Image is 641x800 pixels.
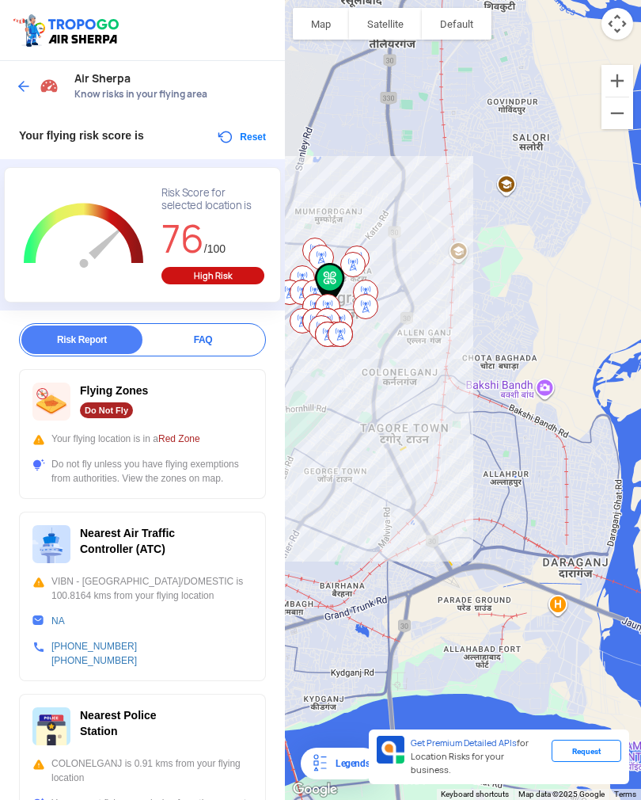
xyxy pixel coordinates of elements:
a: Terms [614,790,636,798]
a: NA [51,615,65,627]
a: Open this area in Google Maps (opens a new window) [289,779,341,800]
div: Risk Report [21,326,142,354]
span: Nearest Police Station [80,709,157,737]
div: FAQ [142,326,264,354]
div: Your flying location is in a [32,432,252,446]
span: Get Premium Detailed APIs [411,737,517,749]
g: Chart [17,187,151,286]
span: 76 [161,214,204,264]
div: VIBN - [GEOGRAPHIC_DATA]/DOMESTIC is 100.8164 kms from your flying location [32,574,252,603]
div: COLONELGANJ is 0.91 kms from your flying location [32,756,252,785]
span: Nearest Air Traffic Controller (ATC) [80,527,175,555]
a: [PHONE_NUMBER] [51,641,137,652]
button: Zoom out [601,97,633,129]
span: Red Zone [158,433,200,444]
button: Show street map [293,8,349,40]
span: Map data ©2025 Google [518,790,605,798]
div: High Risk [161,267,264,284]
div: Request [552,740,621,762]
a: [PHONE_NUMBER] [51,655,137,666]
img: ic_nofly.svg [32,383,70,421]
img: ic_police_station.svg [32,707,70,745]
div: Do Not Fly [80,402,133,418]
div: Do not fly unless you have flying exemptions from authorities. View the zones on map. [32,457,252,486]
div: Risk Score for selected location is [161,187,264,212]
img: ic_tgdronemaps.svg [12,12,124,48]
div: Legends [329,754,370,773]
span: /100 [204,242,226,255]
button: Show satellite imagery [349,8,422,40]
button: Zoom in [601,65,633,97]
button: Keyboard shortcuts [441,789,509,800]
img: Premium APIs [377,736,404,764]
span: Your flying risk score is [19,129,144,142]
div: for Location Risks for your business. [404,736,552,778]
img: ic_atc.svg [32,525,70,563]
button: Map camera controls [601,8,633,40]
img: Legends [310,754,329,773]
img: ic_arrow_back_blue.svg [16,78,32,94]
span: Know risks in your flying area [74,88,269,101]
span: Air Sherpa [74,72,269,85]
span: Flying Zones [80,384,148,397]
img: Google [289,779,341,800]
button: Reset [216,128,266,147]
img: Risk Scores [40,76,59,95]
